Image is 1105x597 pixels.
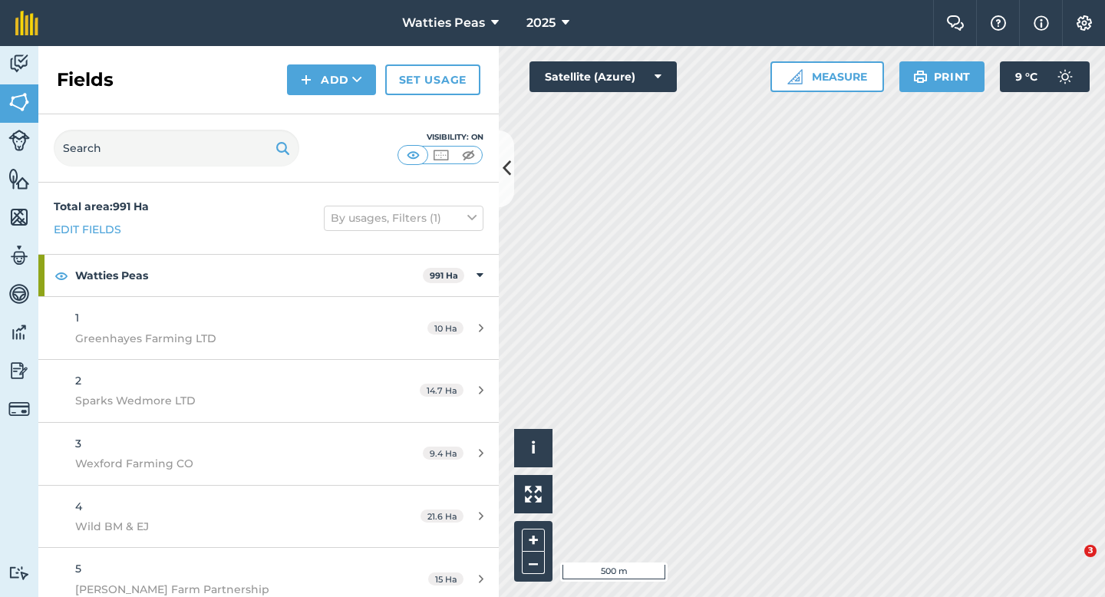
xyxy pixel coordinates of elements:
[8,130,30,151] img: svg+xml;base64,PD94bWwgdmVyc2lvbj0iMS4wIiBlbmNvZGluZz0idXRmLTgiPz4KPCEtLSBHZW5lcmF0b3I6IEFkb2JlIE...
[75,518,364,535] span: Wild BM & EJ
[301,71,312,89] img: svg+xml;base64,PHN2ZyB4bWxucz0iaHR0cDovL3d3dy53My5vcmcvMjAwMC9zdmciIHdpZHRoPSIxNCIgaGVpZ2h0PSIyNC...
[275,139,290,157] img: svg+xml;base64,PHN2ZyB4bWxucz0iaHR0cDovL3d3dy53My5vcmcvMjAwMC9zdmciIHdpZHRoPSIxOSIgaGVpZ2h0PSIyNC...
[423,447,463,460] span: 9.4 Ha
[75,455,364,472] span: Wexford Farming CO
[1053,545,1090,582] iframe: Intercom live chat
[770,61,884,92] button: Measure
[531,438,536,457] span: i
[54,266,68,285] img: svg+xml;base64,PHN2ZyB4bWxucz0iaHR0cDovL3d3dy53My5vcmcvMjAwMC9zdmciIHdpZHRoPSIxOCIgaGVpZ2h0PSIyNC...
[75,500,82,513] span: 4
[8,566,30,580] img: svg+xml;base64,PD94bWwgdmVyc2lvbj0iMS4wIiBlbmNvZGluZz0idXRmLTgiPz4KPCEtLSBHZW5lcmF0b3I6IEFkb2JlIE...
[989,15,1008,31] img: A question mark icon
[8,321,30,344] img: svg+xml;base64,PD94bWwgdmVyc2lvbj0iMS4wIiBlbmNvZGluZz0idXRmLTgiPz4KPCEtLSBHZW5lcmF0b3I6IEFkb2JlIE...
[57,68,114,92] h2: Fields
[431,147,450,163] img: svg+xml;base64,PHN2ZyB4bWxucz0iaHR0cDovL3d3dy53My5vcmcvMjAwMC9zdmciIHdpZHRoPSI1MCIgaGVpZ2h0PSI0MC...
[8,398,30,420] img: svg+xml;base64,PD94bWwgdmVyc2lvbj0iMS4wIiBlbmNvZGluZz0idXRmLTgiPz4KPCEtLSBHZW5lcmF0b3I6IEFkb2JlIE...
[946,15,965,31] img: Two speech bubbles overlapping with the left bubble in the forefront
[38,360,499,422] a: 2Sparks Wedmore LTD14.7 Ha
[1034,14,1049,32] img: svg+xml;base64,PHN2ZyB4bWxucz0iaHR0cDovL3d3dy53My5vcmcvMjAwMC9zdmciIHdpZHRoPSIxNyIgaGVpZ2h0PSIxNy...
[75,437,81,450] span: 3
[397,131,483,143] div: Visibility: On
[430,270,458,281] strong: 991 Ha
[8,91,30,114] img: svg+xml;base64,PHN2ZyB4bWxucz0iaHR0cDovL3d3dy53My5vcmcvMjAwMC9zdmciIHdpZHRoPSI1NiIgaGVpZ2h0PSI2MC...
[38,423,499,485] a: 3Wexford Farming CO9.4 Ha
[421,510,463,523] span: 21.6 Ha
[526,14,556,32] span: 2025
[287,64,376,95] button: Add
[1050,61,1080,92] img: svg+xml;base64,PD94bWwgdmVyc2lvbj0iMS4wIiBlbmNvZGluZz0idXRmLTgiPz4KPCEtLSBHZW5lcmF0b3I6IEFkb2JlIE...
[1084,545,1097,557] span: 3
[404,147,423,163] img: svg+xml;base64,PHN2ZyB4bWxucz0iaHR0cDovL3d3dy53My5vcmcvMjAwMC9zdmciIHdpZHRoPSI1MCIgaGVpZ2h0PSI0MC...
[8,282,30,305] img: svg+xml;base64,PD94bWwgdmVyc2lvbj0iMS4wIiBlbmNvZGluZz0idXRmLTgiPz4KPCEtLSBHZW5lcmF0b3I6IEFkb2JlIE...
[1015,61,1037,92] span: 9 ° C
[8,167,30,190] img: svg+xml;base64,PHN2ZyB4bWxucz0iaHR0cDovL3d3dy53My5vcmcvMjAwMC9zdmciIHdpZHRoPSI1NiIgaGVpZ2h0PSI2MC...
[1075,15,1093,31] img: A cog icon
[525,486,542,503] img: Four arrows, one pointing top left, one top right, one bottom right and the last bottom left
[1000,61,1090,92] button: 9 °C
[38,297,499,359] a: 1Greenhayes Farming LTD10 Ha
[402,14,485,32] span: Watties Peas
[8,206,30,229] img: svg+xml;base64,PHN2ZyB4bWxucz0iaHR0cDovL3d3dy53My5vcmcvMjAwMC9zdmciIHdpZHRoPSI1NiIgaGVpZ2h0PSI2MC...
[913,68,928,86] img: svg+xml;base64,PHN2ZyB4bWxucz0iaHR0cDovL3d3dy53My5vcmcvMjAwMC9zdmciIHdpZHRoPSIxOSIgaGVpZ2h0PSIyNC...
[38,255,499,296] div: Watties Peas991 Ha
[54,130,299,167] input: Search
[420,384,463,397] span: 14.7 Ha
[514,429,552,467] button: i
[75,374,81,388] span: 2
[385,64,480,95] a: Set usage
[75,562,81,576] span: 5
[75,392,364,409] span: Sparks Wedmore LTD
[522,529,545,552] button: +
[8,359,30,382] img: svg+xml;base64,PD94bWwgdmVyc2lvbj0iMS4wIiBlbmNvZGluZz0idXRmLTgiPz4KPCEtLSBHZW5lcmF0b3I6IEFkb2JlIE...
[428,572,463,585] span: 15 Ha
[38,486,499,548] a: 4Wild BM & EJ21.6 Ha
[8,52,30,75] img: svg+xml;base64,PD94bWwgdmVyc2lvbj0iMS4wIiBlbmNvZGluZz0idXRmLTgiPz4KPCEtLSBHZW5lcmF0b3I6IEFkb2JlIE...
[522,552,545,574] button: –
[324,206,483,230] button: By usages, Filters (1)
[459,147,478,163] img: svg+xml;base64,PHN2ZyB4bWxucz0iaHR0cDovL3d3dy53My5vcmcvMjAwMC9zdmciIHdpZHRoPSI1MCIgaGVpZ2h0PSI0MC...
[75,255,423,296] strong: Watties Peas
[427,322,463,335] span: 10 Ha
[15,11,38,35] img: fieldmargin Logo
[787,69,803,84] img: Ruler icon
[899,61,985,92] button: Print
[75,311,79,325] span: 1
[54,200,149,213] strong: Total area : 991 Ha
[75,330,364,347] span: Greenhayes Farming LTD
[54,221,121,238] a: Edit fields
[529,61,677,92] button: Satellite (Azure)
[8,244,30,267] img: svg+xml;base64,PD94bWwgdmVyc2lvbj0iMS4wIiBlbmNvZGluZz0idXRmLTgiPz4KPCEtLSBHZW5lcmF0b3I6IEFkb2JlIE...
